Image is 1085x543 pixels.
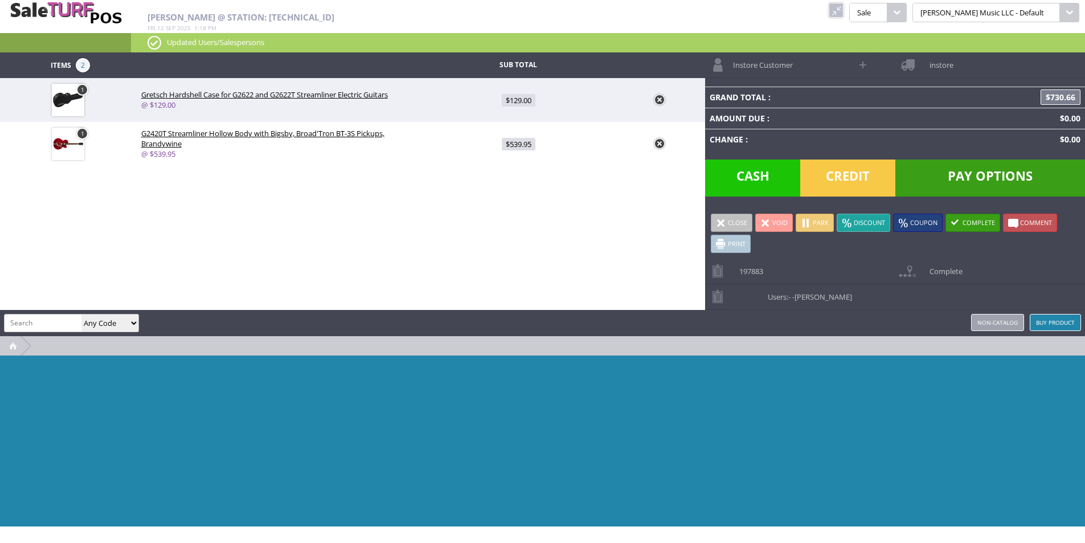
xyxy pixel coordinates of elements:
[141,128,384,149] span: G2420T Streamliner Hollow Body with Bigsby, Broad'Tron BT-3S Pickups, Brandywine
[788,292,791,302] span: -
[141,89,388,100] span: Gretsch Hardshell Case for G2622 and G2622T Streamliner Electric Guitars
[727,52,793,70] span: Instore Customer
[837,214,890,232] a: Discount
[895,160,1085,197] span: Pay Options
[762,284,852,302] span: Users:
[705,108,923,129] td: Amount Due :
[1030,314,1081,331] a: Buy Product
[912,3,1060,22] span: [PERSON_NAME] Music LLC - Default
[705,160,800,197] span: Cash
[711,235,751,253] a: Print
[1055,113,1080,124] span: $0.00
[5,315,81,331] input: Search
[945,214,1000,232] a: Complete
[141,100,175,110] a: @ $129.00
[796,214,834,232] a: Park
[924,259,963,276] span: Complete
[199,24,206,32] span: 18
[971,314,1024,331] a: Non-catalog
[705,87,923,108] td: Grand Total :
[755,214,793,232] a: Void
[148,36,1069,48] p: Updated Users/Salespersons
[51,58,71,71] span: Items
[208,24,216,32] span: pm
[849,3,887,22] span: Sale
[502,94,535,107] span: $129.00
[711,214,752,232] a: Close
[141,149,175,159] a: @ $539.95
[76,84,88,96] a: 1
[166,24,175,32] span: Sep
[76,58,90,72] span: 2
[177,24,191,32] span: 2025
[1055,134,1080,145] span: $0.00
[157,24,164,32] span: 12
[924,52,953,70] span: instore
[148,24,155,32] span: Fri
[148,24,216,32] span: , :
[194,24,198,32] span: 1
[502,138,535,150] span: $539.95
[1020,218,1052,227] span: Comment
[1041,89,1080,105] span: $730.66
[734,259,763,276] span: 197883
[148,13,690,22] h2: [PERSON_NAME] @ Station: [TECHNICAL_ID]
[705,129,923,150] td: Change :
[423,58,613,72] td: Sub Total
[792,292,852,302] span: -[PERSON_NAME]
[800,160,895,197] span: Credit
[893,214,943,232] a: Coupon
[76,128,88,140] a: 1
